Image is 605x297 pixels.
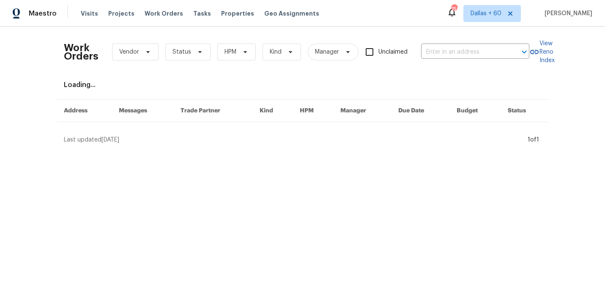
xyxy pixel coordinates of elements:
[119,48,139,56] span: Vendor
[112,100,174,122] th: Messages
[421,46,506,59] input: Enter in an address
[315,48,339,56] span: Manager
[270,48,282,56] span: Kind
[334,100,392,122] th: Manager
[451,5,457,14] div: 750
[528,136,539,144] div: 1 of 1
[541,9,592,18] span: [PERSON_NAME]
[193,11,211,16] span: Tasks
[378,48,408,57] span: Unclaimed
[264,9,319,18] span: Geo Assignments
[64,81,542,89] div: Loading...
[29,9,57,18] span: Maestro
[174,100,253,122] th: Trade Partner
[101,137,119,143] span: [DATE]
[57,100,112,122] th: Address
[224,48,236,56] span: HPM
[81,9,98,18] span: Visits
[391,100,450,122] th: Due Date
[64,136,525,144] div: Last updated
[172,48,191,56] span: Status
[64,44,99,60] h2: Work Orders
[450,100,501,122] th: Budget
[253,100,293,122] th: Kind
[108,9,134,18] span: Projects
[145,9,183,18] span: Work Orders
[293,100,334,122] th: HPM
[529,39,555,65] a: View Reno Index
[518,46,530,58] button: Open
[471,9,501,18] span: Dallas + 60
[221,9,254,18] span: Properties
[501,100,548,122] th: Status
